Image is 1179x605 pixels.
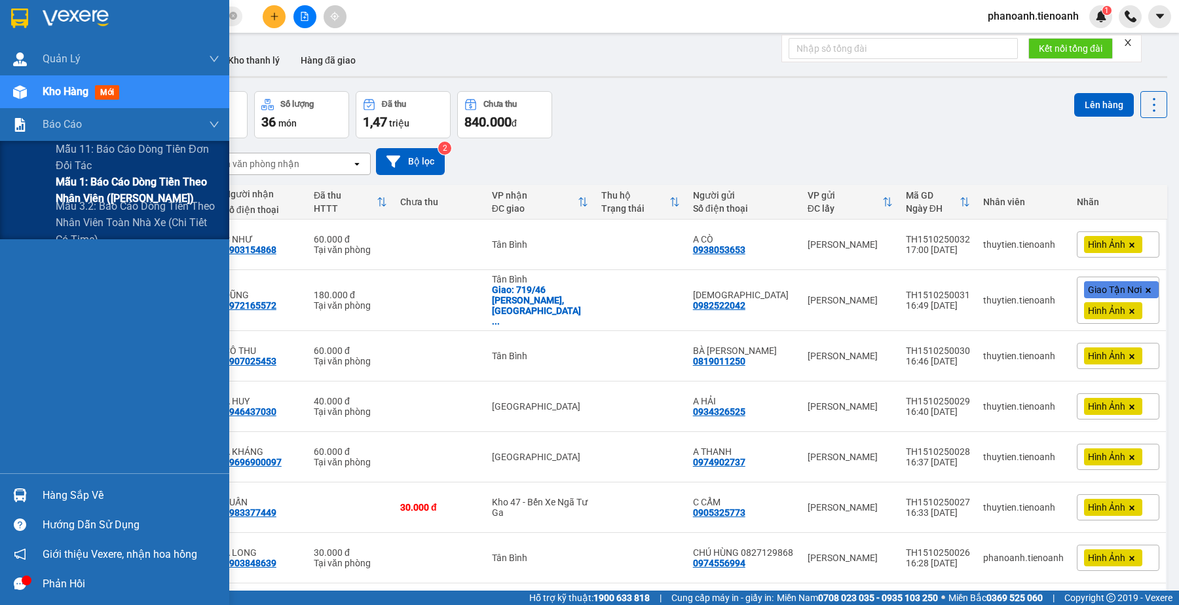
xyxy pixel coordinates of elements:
div: 30.000 đ [314,547,387,558]
span: Kho hàng [43,85,88,98]
div: Người gửi [693,190,795,201]
div: thuytien.tienoanh [983,401,1064,412]
div: 30.000 đ [400,502,479,513]
div: Nhân viên [983,197,1064,207]
div: A THANH [693,446,795,457]
span: close-circle [229,10,237,23]
div: [PERSON_NAME] [808,351,893,361]
div: TH1510250026 [906,547,970,558]
div: Số điện thoại [693,203,795,214]
span: Hình Ảnh [1088,451,1125,463]
button: Lên hàng [1074,93,1134,117]
span: mới [95,85,119,100]
div: 0938053653 [693,244,745,255]
div: TUẤN [224,497,301,507]
div: Chưa thu [483,100,517,109]
th: Toggle SortBy [801,185,899,220]
span: notification [14,548,26,560]
span: Mẫu 1: Báo cáo dòng tiền theo nhân viên ([PERSON_NAME]) [56,174,219,206]
div: BÀ ÁNH [693,345,795,356]
span: Hình Ảnh [1088,350,1125,362]
div: 0907025453 [224,356,276,366]
span: phanoanh.tienoanh [977,8,1089,24]
span: Hình Ảnh [1088,552,1125,564]
div: 0974902737 [693,457,745,467]
button: Kết nối tổng đài [1028,38,1113,59]
div: TH1510250031 [906,290,970,300]
th: Toggle SortBy [899,185,977,220]
div: CHÚ HÙNG 0827129868 [693,547,795,558]
div: HTTT [314,203,377,214]
div: Ngày ĐH [906,203,960,214]
div: Tại văn phòng [314,356,387,366]
div: ĐC giao [492,203,578,214]
span: file-add [300,12,309,21]
div: 0934326525 [693,406,745,417]
span: 36 [261,114,276,130]
span: Hình Ảnh [1088,305,1125,317]
th: Toggle SortBy [485,185,595,220]
span: caret-down [1154,10,1166,22]
button: Bộ lọc [376,148,445,175]
div: 16:33 [DATE] [906,507,970,518]
div: [PERSON_NAME] [808,401,893,412]
input: Nhập số tổng đài [789,38,1018,59]
div: Phản hồi [43,574,219,594]
span: Miền Bắc [948,591,1043,605]
strong: 0708 023 035 - 0935 103 250 [818,593,938,603]
button: caret-down [1148,5,1171,28]
div: 0903848639 [224,558,276,568]
div: Nhãn [1077,197,1159,207]
div: thuytien.tienoanh [983,351,1064,361]
div: A HUY [224,396,301,406]
div: 16:40 [DATE] [906,406,970,417]
button: Đã thu1,47 triệu [356,91,451,138]
img: phone-icon [1125,10,1136,22]
div: [PERSON_NAME] [808,295,893,305]
div: C NHƯ [224,234,301,244]
span: Hình Ảnh [1088,501,1125,513]
div: 60.000 đ [314,345,387,356]
span: Kết nối tổng đài [1039,41,1102,56]
span: Mẫu 3.2: Báo cáo dòng tiền theo nhân viên toàn nhà xe (Chi Tiết Có Time) [56,198,219,247]
div: [PERSON_NAME] [808,239,893,250]
span: Báo cáo [43,116,82,132]
span: close-circle [229,12,237,20]
div: Hàng sắp về [43,486,219,505]
img: solution-icon [13,118,27,132]
span: 840.000 [464,114,512,130]
span: Quản Lý [43,50,81,67]
span: down [209,54,219,64]
span: Giao Tận Nơi [1088,284,1142,296]
img: warehouse-icon [13,52,27,66]
div: Chưa thu [400,197,479,207]
div: Thu hộ [601,190,669,201]
div: [GEOGRAPHIC_DATA] [492,401,588,412]
div: Người nhận [224,189,301,199]
div: 16:37 [DATE] [906,457,970,467]
span: Giới thiệu Vexere, nhận hoa hồng [43,546,197,562]
span: | [660,591,662,605]
div: Đã thu [314,190,377,201]
span: close [1123,38,1132,47]
div: [PERSON_NAME] [808,553,893,563]
div: 0982522042 [693,300,745,311]
div: Tân Bình [492,239,588,250]
img: logo-vxr [11,9,28,28]
div: [GEOGRAPHIC_DATA] [492,452,588,462]
div: Tại văn phòng [314,406,387,417]
div: Đã thu [382,100,406,109]
div: [PERSON_NAME] [808,452,893,462]
img: icon-new-feature [1095,10,1107,22]
div: 0972165572 [224,300,276,311]
div: 180.000 đ [314,290,387,300]
div: TH1510250030 [906,345,970,356]
div: 0819011250 [693,356,745,366]
button: Số lượng36món [254,91,349,138]
span: 1,47 [363,114,387,130]
strong: 0369 525 060 [986,593,1043,603]
div: 16:46 [DATE] [906,356,970,366]
div: A KHÁNG [224,446,301,457]
div: Tân Bình [492,553,588,563]
span: aim [330,12,339,21]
